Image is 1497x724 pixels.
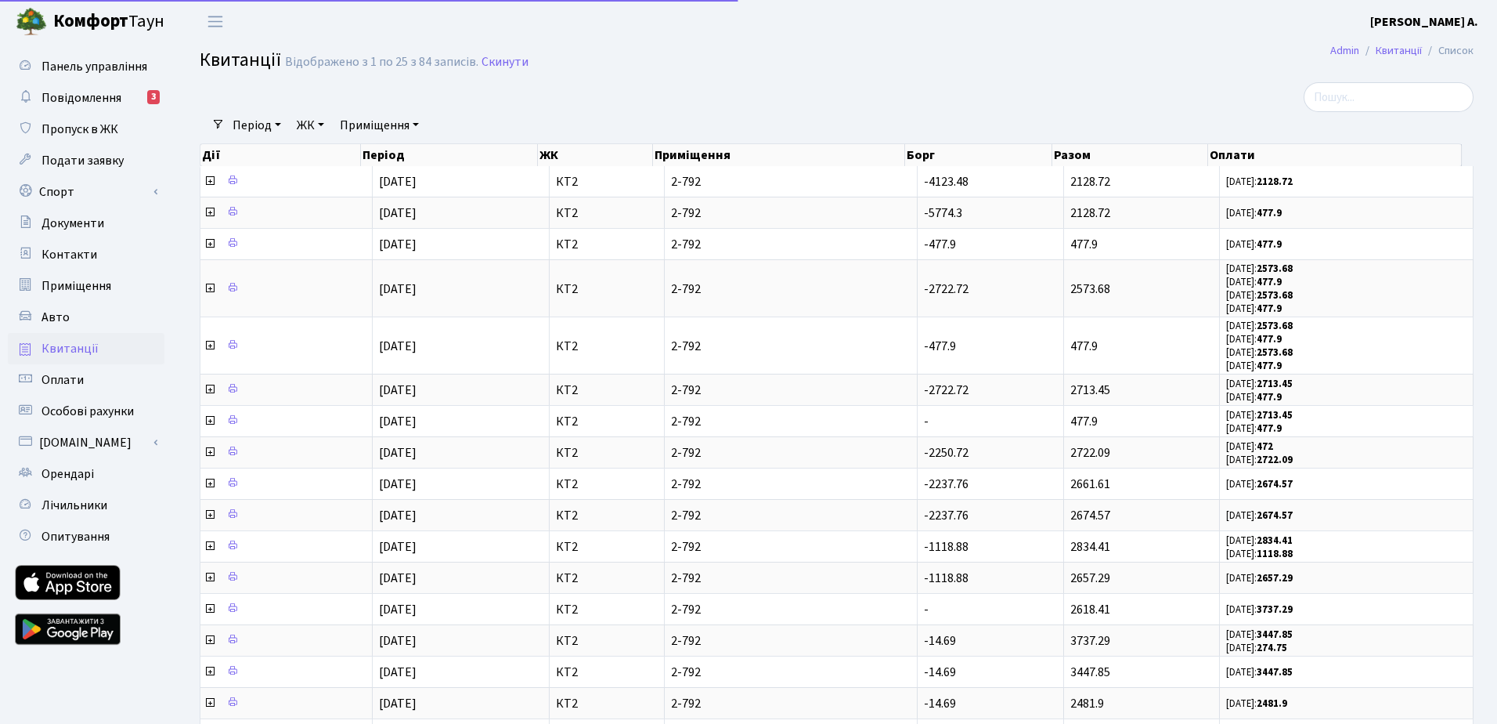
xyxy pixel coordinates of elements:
span: Контакти [41,246,97,263]
small: [DATE]: [1226,332,1282,346]
span: КТ2 [556,541,658,553]
small: [DATE]: [1226,641,1287,655]
small: [DATE]: [1226,175,1293,189]
span: 2-792 [671,666,911,679]
span: -14.69 [924,664,956,681]
small: [DATE]: [1226,440,1273,454]
span: Подати заявку [41,152,124,169]
span: -2237.76 [924,476,969,493]
small: [DATE]: [1226,453,1293,467]
b: 477.9 [1257,359,1282,373]
a: Орендарі [8,458,164,490]
a: Скинути [482,55,528,70]
span: КТ2 [556,384,658,396]
span: КТ2 [556,572,658,585]
small: [DATE]: [1226,571,1293,585]
span: Особові рахунки [41,403,134,420]
span: - [924,413,929,430]
span: -2250.72 [924,444,969,462]
b: 477.9 [1257,332,1282,346]
small: [DATE]: [1226,509,1293,523]
div: 3 [147,90,160,104]
span: [DATE] [379,632,417,650]
span: -4123.48 [924,173,969,190]
b: 477.9 [1257,302,1282,316]
span: КТ2 [556,509,658,522]
span: Опитування [41,528,110,545]
span: [DATE] [379,695,417,712]
span: Панель управління [41,58,147,75]
span: Пропуск в ЖК [41,121,118,138]
span: 2661.61 [1070,476,1110,493]
b: 2481.9 [1257,697,1287,711]
a: Документи [8,208,164,239]
span: КТ2 [556,415,658,428]
span: КТ2 [556,697,658,710]
span: КТ2 [556,176,658,188]
span: -2722.72 [924,281,969,298]
small: [DATE]: [1226,534,1293,548]
span: -14.69 [924,695,956,712]
b: 2128.72 [1257,175,1293,189]
small: [DATE]: [1226,302,1282,316]
b: 2713.45 [1257,408,1293,422]
span: 2-792 [671,697,911,710]
span: [DATE] [379,570,417,587]
span: 2722.09 [1070,444,1110,462]
span: 2-792 [671,478,911,491]
span: 2-792 [671,572,911,585]
b: [PERSON_NAME] А. [1370,13,1478,31]
span: 2-792 [671,635,911,647]
span: 2657.29 [1070,570,1110,587]
a: Лічильники [8,490,164,521]
span: [DATE] [379,444,417,462]
b: 274.75 [1257,641,1287,655]
span: 2-792 [671,509,911,522]
span: 2128.72 [1070,205,1110,222]
span: 477.9 [1070,338,1098,355]
span: 2674.57 [1070,507,1110,524]
span: -1118.88 [924,538,969,556]
b: 477.9 [1257,390,1282,404]
a: Особові рахунки [8,396,164,427]
span: -1118.88 [924,570,969,587]
th: Приміщення [653,144,906,166]
span: -477.9 [924,236,956,253]
span: Орендарі [41,465,94,483]
span: [DATE] [379,382,417,399]
span: 2-792 [671,238,911,251]
small: [DATE]: [1226,275,1282,289]
a: Спорт [8,176,164,208]
span: [DATE] [379,338,417,355]
span: 2-792 [671,340,911,353]
span: - [924,601,929,618]
span: [DATE] [379,664,417,681]
span: Авто [41,309,70,326]
b: 1118.88 [1257,547,1293,561]
span: Повідомлення [41,89,121,107]
small: [DATE]: [1226,288,1293,302]
a: Пропуск в ЖК [8,114,164,145]
b: 472 [1257,440,1273,454]
button: Переключити навігацію [196,9,235,34]
span: КТ2 [556,666,658,679]
span: [DATE] [379,476,417,493]
nav: breadcrumb [1307,34,1497,67]
span: [DATE] [379,601,417,618]
a: Квитанції [1376,42,1422,59]
span: 2-792 [671,283,911,295]
th: ЖК [538,144,653,166]
span: 2713.45 [1070,382,1110,399]
b: 2674.57 [1257,477,1293,491]
span: 477.9 [1070,413,1098,430]
b: 2713.45 [1257,377,1293,391]
th: Разом [1052,144,1207,166]
th: Оплати [1208,144,1462,166]
span: 2481.9 [1070,695,1104,712]
span: [DATE] [379,413,417,430]
span: 2618.41 [1070,601,1110,618]
b: 477.9 [1257,422,1282,436]
small: [DATE]: [1226,697,1287,711]
a: Admin [1330,42,1359,59]
small: [DATE]: [1226,603,1293,617]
